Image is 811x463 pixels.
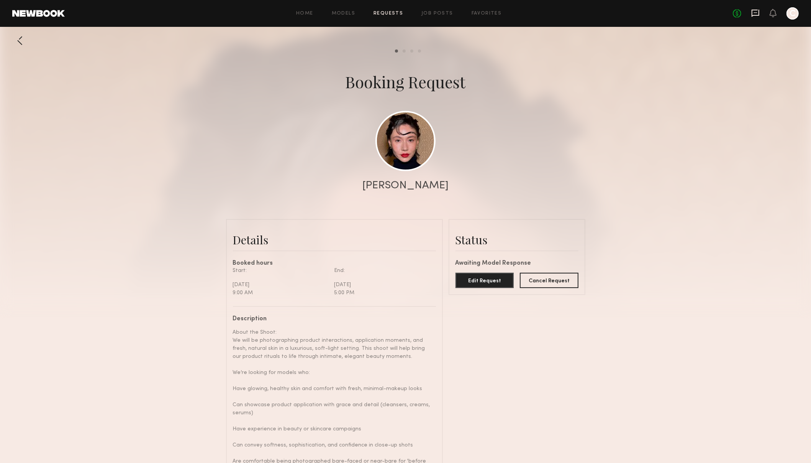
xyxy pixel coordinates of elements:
[334,267,430,275] div: End:
[421,11,453,16] a: Job Posts
[233,289,329,297] div: 9:00 AM
[455,232,578,247] div: Status
[233,267,329,275] div: Start:
[374,11,403,16] a: Requests
[346,71,466,92] div: Booking Request
[332,11,355,16] a: Models
[455,260,578,267] div: Awaiting Model Response
[233,260,436,267] div: Booked hours
[472,11,502,16] a: Favorites
[233,281,329,289] div: [DATE]
[334,281,430,289] div: [DATE]
[233,316,430,322] div: Description
[233,232,436,247] div: Details
[520,273,578,288] button: Cancel Request
[296,11,313,16] a: Home
[362,180,449,191] div: [PERSON_NAME]
[334,289,430,297] div: 5:00 PM
[786,7,799,20] a: C
[455,273,514,288] button: Edit Request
